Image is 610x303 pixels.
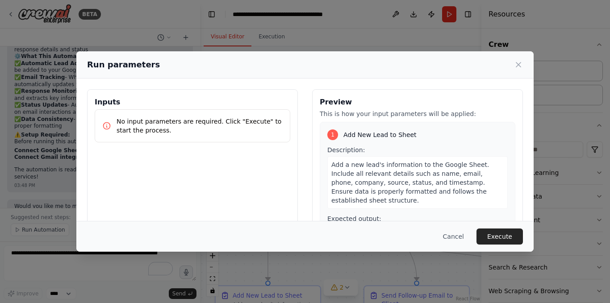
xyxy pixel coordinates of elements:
[87,58,160,71] h2: Run parameters
[436,228,471,245] button: Cancel
[327,146,365,154] span: Description:
[320,109,515,118] p: This is how your input parameters will be applied:
[343,130,417,139] span: Add New Lead to Sheet
[95,97,290,108] h3: Inputs
[327,215,381,222] span: Expected output:
[476,228,523,245] button: Execute
[331,161,489,204] span: Add a new lead's information to the Google Sheet. Include all relevant details such as name, emai...
[327,129,338,140] div: 1
[320,97,515,108] h3: Preview
[117,117,283,135] p: No input parameters are required. Click "Execute" to start the process.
